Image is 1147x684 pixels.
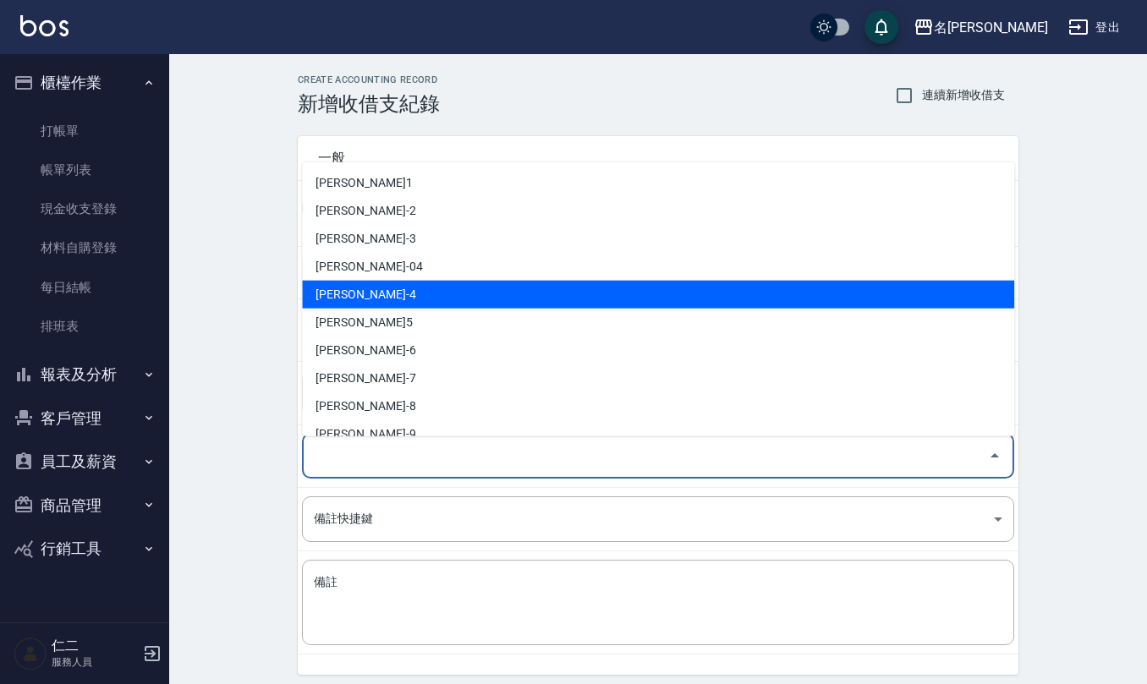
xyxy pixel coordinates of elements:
[7,189,162,228] a: 現金收支登錄
[302,392,1014,420] li: [PERSON_NAME]-8
[907,10,1055,45] button: 名[PERSON_NAME]
[7,527,162,571] button: 行銷工具
[7,150,162,189] a: 帳單列表
[20,15,69,36] img: Logo
[7,228,162,267] a: 材料自購登錄
[298,92,440,116] h3: 新增收借支紀錄
[7,440,162,484] button: 員工及薪資
[7,397,162,440] button: 客戶管理
[302,169,1014,197] li: [PERSON_NAME]1
[14,637,47,670] img: Person
[1062,12,1127,43] button: 登出
[302,420,1014,448] li: [PERSON_NAME]-9
[302,225,1014,253] li: [PERSON_NAME]-3
[298,74,440,85] h2: CREATE ACCOUNTING RECORD
[302,364,1014,392] li: [PERSON_NAME]-7
[7,484,162,528] button: 商品管理
[981,442,1008,469] button: Close
[302,197,1014,225] li: [PERSON_NAME]-2
[7,307,162,346] a: 排班表
[7,353,162,397] button: 報表及分析
[314,426,340,439] label: 登錄者
[7,268,162,307] a: 每日結帳
[7,112,162,150] a: 打帳單
[52,637,138,654] h5: 仁二
[922,86,1005,104] span: 連續新增收借支
[7,61,162,105] button: 櫃檯作業
[302,337,1014,364] li: [PERSON_NAME]-6
[864,10,898,44] button: save
[934,17,1048,38] div: 名[PERSON_NAME]
[318,150,998,167] span: 一般
[302,253,1014,281] li: [PERSON_NAME]-04
[52,654,138,670] p: 服務人員
[302,281,1014,309] li: [PERSON_NAME]-4
[302,309,1014,337] li: [PERSON_NAME]5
